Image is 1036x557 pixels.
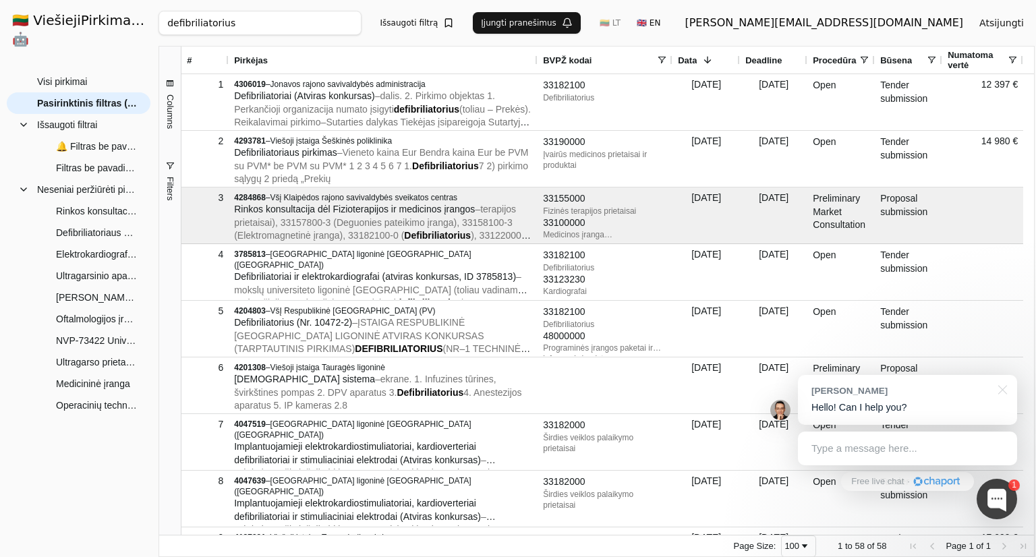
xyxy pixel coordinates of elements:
span: Page [946,541,966,551]
span: Columns [165,94,175,129]
span: defibriliatorius [394,104,459,115]
div: Open [807,244,875,300]
span: Išsaugoti filtrai [37,115,97,135]
div: [DATE] [740,74,807,130]
span: vykdydama šį viešąjį pirkimą numato įsigyti implantuojamuosius elektrokardiostimuliatorius, kardi... [234,467,500,492]
div: 33155000 [543,192,667,206]
span: VšĮ Respublikinė [GEOGRAPHIC_DATA] (PV) [270,306,436,316]
span: Free live chat [851,475,904,488]
span: – – – – – [234,317,530,446]
span: 🔔 Filtras be pavadinimo [56,136,137,156]
div: 7 [187,415,223,434]
div: Programinės įrangos paketai ir informacinės sistemos [543,343,667,353]
div: 9 [187,528,223,548]
div: Proposal submission [875,187,942,243]
span: Defibriliatorius [404,230,471,241]
span: 4306019 [234,80,266,89]
div: Tender submission [875,301,942,357]
div: 6 [187,358,223,378]
div: 33123230 [543,273,667,287]
span: [GEOGRAPHIC_DATA] ligoninė [GEOGRAPHIC_DATA] ([GEOGRAPHIC_DATA]) [234,419,471,440]
span: Neseniai peržiūrėti pirkimai [37,179,137,200]
div: 2 [187,131,223,151]
div: Defibriliatorius [543,262,667,273]
span: Všį Klaipėdos rajono savivaldybės sveikatos centras [270,193,457,202]
span: Procedūra [813,55,856,65]
p: Hello! Can I help you? [811,401,1004,415]
span: – – [234,90,531,154]
span: to [845,541,853,551]
span: BVPŽ kodai [543,55,592,65]
span: Defibriliatorius [397,387,463,398]
div: Open [807,131,875,187]
div: [DATE] [672,244,740,300]
div: Širdies veiklos palaikymo prietaisai [543,432,667,454]
div: Next Page [999,541,1010,552]
div: 48000000 [543,330,667,343]
span: Defibriliatorius (Nr. 10472-2) [234,317,352,328]
div: [DATE] [672,357,740,413]
span: Defibriliatoriaus pirkimas [56,223,137,243]
div: 5 [187,301,223,321]
span: Viešoji įstaiga Tauragės ligoninė [270,363,385,372]
div: 33182100 [543,532,667,546]
span: Filtras be pavadinimo [56,158,137,178]
strong: .AI [135,12,156,28]
span: DEFIBRILIATORIUS [355,343,442,354]
span: Elektrokardiografas (skelbiama apklausa) [56,244,137,264]
span: terapijos prietaisai), 33157800-3 (Deguonies pateikimo įranga), 33158100-3 (Elektromagnetinė įran... [234,204,516,241]
span: 1 [969,541,973,551]
div: – [234,532,532,543]
span: Pasirinktinis filtras (58) [37,93,137,113]
span: Ultragarso prietaisas su širdies, abdominaliniams ir smulkių dalių tyrimams atlikti reikalingais,... [56,352,137,372]
button: Išsaugoti filtrą [372,12,463,34]
div: – [234,136,532,146]
div: 1 [187,75,223,94]
span: dalis. 2. Pirkimo objektas 1. Perkančioji organizacija numato įsigyti [234,90,495,115]
div: 33182100 [543,249,667,262]
span: 3785813 [234,250,266,259]
span: 4047639 [234,476,266,486]
span: 1 [986,541,991,551]
span: 4204803 [234,306,266,316]
div: 4 [187,245,223,264]
div: Tender submission [875,471,942,527]
span: Sutarties dalykas Tiekėjas įsipareigoja Sutartyje numatytomis sąlygomis perduoti Pirkėjui [234,117,529,141]
div: [DATE] [672,74,740,130]
div: [DATE] [672,471,740,527]
span: Implantuojamieji elektrokardiostimuliatoriai, kardioverteriai defibriliatoriai ir stimuliaciniai ... [234,498,481,522]
span: Rinkos konsultacija dėl Fizioterapijos ir medicinos įrangos [56,201,137,221]
span: Oftalmologijos įranga (Fakoemulsifikatorius, Retinografas, Tonometras) [56,309,137,329]
span: 1 [838,541,842,551]
input: Greita paieška... [159,11,361,35]
span: of [976,541,983,551]
div: Tender submission [875,244,942,300]
div: [DATE] [740,244,807,300]
div: Tender submission [875,131,942,187]
div: Open [807,471,875,527]
div: Įvairūs medicinos prietaisai ir produktai [543,149,667,171]
div: [DATE] [740,414,807,470]
span: Defibriliatoriai ir elektrokardiografai (atviras konkursas, ID 3785813) [234,271,516,282]
span: mokslų universiteto ligoninė [GEOGRAPHIC_DATA] (toliau vadinama – perkančioji organizacija) numat... [234,285,531,309]
span: ir elektrokardiografus (toliau [234,297,467,322]
a: Free live chat· [841,472,973,491]
div: Type a message here... [798,432,1017,465]
div: Open [807,301,875,357]
span: Defibriliatorius [412,160,479,171]
div: Defibriliatorius [543,92,667,103]
div: · [907,475,910,488]
div: – [234,79,532,90]
div: Tender submission [875,74,942,130]
img: Jonas [770,400,790,420]
div: Preliminary Market Consultation [807,357,875,413]
span: NVP-73422 Universalus echoskopas (Atviras tarptautinis pirkimas) [56,330,137,351]
span: [GEOGRAPHIC_DATA] ligoninė [GEOGRAPHIC_DATA] ([GEOGRAPHIC_DATA]) [234,250,471,270]
div: [DATE] [672,187,740,243]
span: 4127991 [234,533,266,542]
div: 33150000 [543,240,667,254]
div: Open [807,74,875,130]
div: 33100000 [543,216,667,230]
div: [PERSON_NAME] [811,384,990,397]
div: [DATE] [672,131,740,187]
